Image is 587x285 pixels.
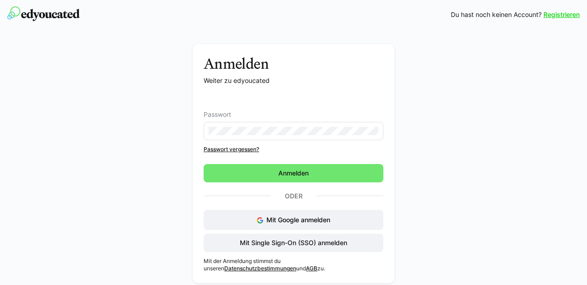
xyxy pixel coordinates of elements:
[204,146,383,153] a: Passwort vergessen?
[204,258,383,272] p: Mit der Anmeldung stimmst du unseren und zu.
[204,210,383,230] button: Mit Google anmelden
[7,6,80,21] img: edyoucated
[277,169,310,178] span: Anmelden
[204,234,383,252] button: Mit Single Sign-On (SSO) anmelden
[271,190,316,203] p: Oder
[204,164,383,182] button: Anmelden
[451,10,542,19] span: Du hast noch keinen Account?
[266,216,330,224] span: Mit Google anmelden
[238,238,349,247] span: Mit Single Sign-On (SSO) anmelden
[204,76,383,85] p: Weiter zu edyoucated
[204,111,231,118] span: Passwort
[224,265,296,272] a: Datenschutzbestimmungen
[543,10,580,19] a: Registrieren
[306,265,317,272] a: AGB
[204,55,383,72] h3: Anmelden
